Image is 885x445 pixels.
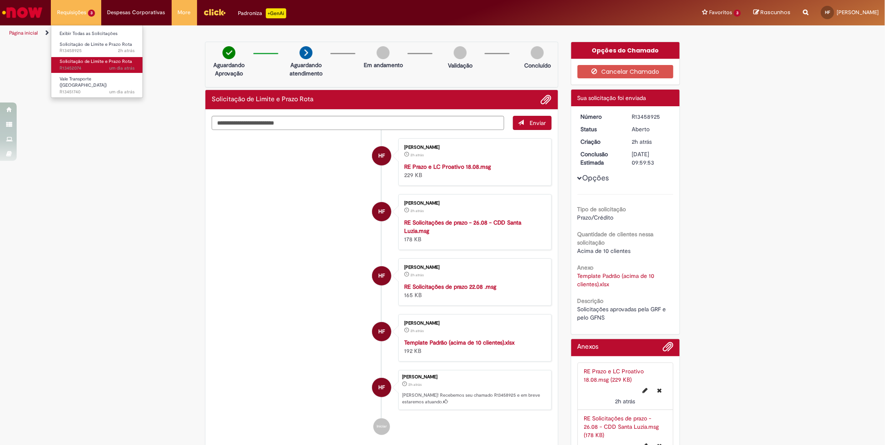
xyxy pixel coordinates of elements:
[60,76,107,89] span: Vale Transporte ([GEOGRAPHIC_DATA])
[212,96,313,103] h2: Solicitação de Limite e Prazo Rota Histórico de tíquete
[530,119,546,127] span: Enviar
[372,202,391,221] div: Helena Reis Felippe
[577,272,656,288] a: Download de Template Padrão (acima de 10 clientes).xlsx
[286,61,326,77] p: Aguardando atendimento
[60,47,135,54] span: R13458925
[575,137,626,146] dt: Criação
[632,138,652,145] span: 2h atrás
[60,65,135,72] span: R13452074
[577,214,614,221] span: Prazo/Crédito
[378,266,385,286] span: HF
[364,61,403,69] p: Em andamento
[88,10,95,17] span: 3
[109,89,135,95] span: um dia atrás
[212,116,504,130] textarea: Digite sua mensagem aqui...
[575,112,626,121] dt: Número
[541,94,552,105] button: Adicionar anexos
[404,265,543,270] div: [PERSON_NAME]
[402,375,547,380] div: [PERSON_NAME]
[1,4,44,21] img: ServiceNow
[454,46,467,59] img: img-circle-grey.png
[6,25,584,41] ul: Trilhas de página
[577,297,604,305] b: Descrição
[577,305,668,321] span: Solicitações aprovadas pela GRF e pelo GFNS
[404,163,491,170] a: RE Prazo e LC Proativo 18.08.msg
[513,116,552,130] button: Enviar
[404,162,543,179] div: 229 KB
[107,8,165,17] span: Despesas Corporativas
[372,378,391,397] div: Helena Reis Felippe
[577,94,646,102] span: Sua solicitação foi enviada
[753,9,790,17] a: Rascunhos
[448,61,472,70] p: Validação
[637,384,652,397] button: Editar nome de arquivo RE Prazo e LC Proativo 18.08.msg
[584,367,644,383] a: RE Prazo e LC Proativo 18.08.msg (229 KB)
[377,46,390,59] img: img-circle-grey.png
[408,382,422,387] time: 28/08/2025 15:59:48
[577,65,674,78] button: Cancelar Chamado
[575,125,626,133] dt: Status
[372,322,391,341] div: Helena Reis Felippe
[577,343,599,351] h2: Anexos
[51,29,143,38] a: Exibir Todas as Solicitações
[404,145,543,150] div: [PERSON_NAME]
[632,112,670,121] div: R13458925
[378,322,385,342] span: HF
[404,283,496,290] a: RE Solicitações de prazo 22.08 .msg
[571,42,680,59] div: Opções do Chamado
[178,8,191,17] span: More
[404,282,543,299] div: 165 KB
[404,338,543,355] div: 192 KB
[410,208,424,213] span: 2h atrás
[404,219,522,235] strong: RE Solicitações de prazo - 26.08 - CDD Santa Luzia.msg
[837,9,879,16] span: [PERSON_NAME]
[378,146,385,166] span: HF
[51,57,143,72] a: Aberto R13452074 : Solicitação de Limite e Prazo Rota
[51,40,143,55] a: Aberto R13458925 : Solicitação de Limite e Prazo Rota
[662,341,673,356] button: Adicionar anexos
[300,46,312,59] img: arrow-next.png
[577,264,594,271] b: Anexo
[266,8,286,18] p: +GenAi
[760,8,790,16] span: Rascunhos
[408,382,422,387] span: 2h atrás
[402,392,547,405] p: [PERSON_NAME]! Recebemos seu chamado R13458925 e em breve estaremos atuando.
[404,339,515,346] a: Template Padrão (acima de 10 clientes).xlsx
[531,46,544,59] img: img-circle-grey.png
[212,130,552,443] ul: Histórico de tíquete
[734,10,741,17] span: 3
[410,152,424,157] span: 2h atrás
[825,10,830,15] span: HF
[410,272,424,277] time: 28/08/2025 15:59:44
[632,125,670,133] div: Aberto
[109,65,135,71] span: um dia atrás
[109,89,135,95] time: 27/08/2025 11:06:15
[632,138,652,145] time: 28/08/2025 15:59:48
[209,61,249,77] p: Aguardando Aprovação
[577,205,626,213] b: Tipo de solicitação
[410,328,424,333] span: 2h atrás
[709,8,732,17] span: Favoritos
[410,272,424,277] span: 2h atrás
[575,150,626,167] dt: Conclusão Estimada
[51,75,143,92] a: Aberto R13451740 : Vale Transporte (VT)
[632,150,670,167] div: [DATE] 09:59:53
[60,41,132,47] span: Solicitação de Limite e Prazo Rota
[9,30,38,36] a: Página inicial
[118,47,135,54] span: 2h atrás
[584,415,659,439] a: RE Solicitações de prazo - 26.08 - CDD Santa Luzia.msg (178 KB)
[524,61,551,70] p: Concluído
[410,208,424,213] time: 28/08/2025 15:59:44
[632,137,670,146] div: 28/08/2025 15:59:48
[51,25,143,98] ul: Requisições
[404,201,543,206] div: [PERSON_NAME]
[238,8,286,18] div: Padroniza
[109,65,135,71] time: 27/08/2025 11:56:45
[410,328,424,333] time: 28/08/2025 15:59:22
[410,152,424,157] time: 28/08/2025 15:59:44
[378,202,385,222] span: HF
[118,47,135,54] time: 28/08/2025 15:59:51
[212,370,552,410] li: Helena Reis Felippe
